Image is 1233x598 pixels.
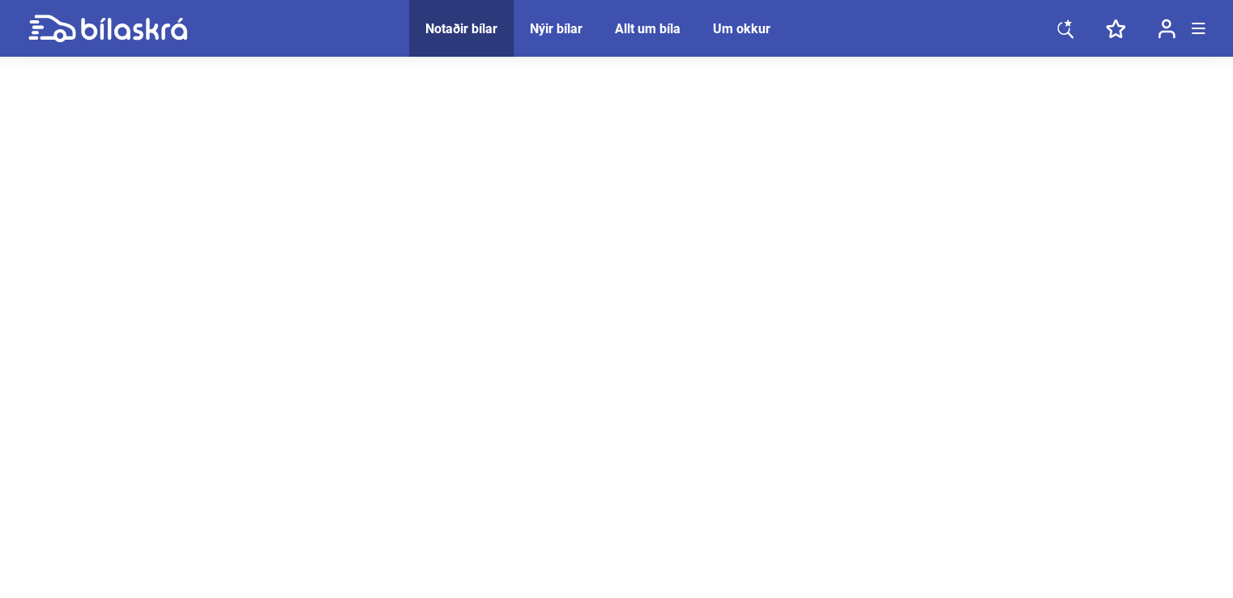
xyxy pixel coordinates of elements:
a: Nýir bílar [530,21,582,36]
a: Allt um bíla [615,21,680,36]
a: Um okkur [713,21,770,36]
a: Notaðir bílar [425,21,497,36]
img: user-login.svg [1158,19,1175,39]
